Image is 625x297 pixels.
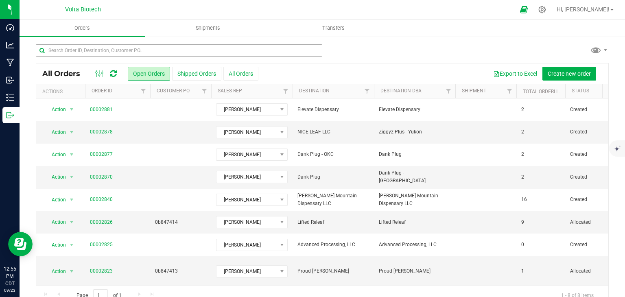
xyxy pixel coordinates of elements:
[6,94,14,102] inline-svg: Inventory
[44,216,66,228] span: Action
[216,171,277,183] span: [PERSON_NAME]
[570,267,621,275] span: Allocated
[570,128,621,136] span: Created
[44,239,66,251] span: Action
[542,67,596,81] button: Create new order
[185,24,231,32] span: Shipments
[521,267,524,275] span: 1
[67,239,77,251] span: select
[145,20,271,37] a: Shipments
[216,104,277,115] span: [PERSON_NAME]
[297,128,369,136] span: NICE LEAF LLC
[42,89,82,94] div: Actions
[442,84,455,98] a: Filter
[521,151,524,158] span: 2
[92,88,112,94] a: Order ID
[271,20,396,37] a: Transfers
[44,171,66,183] span: Action
[537,6,547,13] div: Manage settings
[216,149,277,160] span: [PERSON_NAME]
[198,84,211,98] a: Filter
[218,88,242,94] a: Sales Rep
[216,266,277,277] span: [PERSON_NAME]
[515,2,533,17] span: Open Ecommerce Menu
[297,151,369,158] span: Dank Plug - OKC
[572,88,589,94] a: Status
[216,194,277,205] span: [PERSON_NAME]
[67,266,77,277] span: select
[67,127,77,138] span: select
[216,127,277,138] span: [PERSON_NAME]
[44,266,66,277] span: Action
[65,6,101,13] span: Volta Biotech
[8,232,33,256] iframe: Resource center
[44,194,66,205] span: Action
[379,218,450,226] span: Lifted Releaf
[90,267,113,275] a: 00002823
[521,196,527,203] span: 16
[67,149,77,160] span: select
[297,267,369,275] span: Proud [PERSON_NAME]
[6,111,14,119] inline-svg: Outbound
[137,84,150,98] a: Filter
[90,106,113,114] a: 00002881
[4,287,16,293] p: 09/23
[379,241,450,249] span: Advanced Processing, LLC
[462,88,486,94] a: Shipment
[6,24,14,32] inline-svg: Dashboard
[155,218,206,226] span: 0b847414
[488,67,542,81] button: Export to Excel
[44,149,66,160] span: Action
[379,169,450,185] span: Dank Plug - [GEOGRAPHIC_DATA]
[379,192,450,207] span: [PERSON_NAME] Mountain Dispensary LLC
[157,88,190,94] a: Customer PO
[557,6,610,13] span: Hi, [PERSON_NAME]!
[570,106,621,114] span: Created
[297,173,369,181] span: Dank Plug
[44,104,66,115] span: Action
[4,265,16,287] p: 12:55 PM CDT
[379,151,450,158] span: Dank Plug
[63,24,101,32] span: Orders
[223,67,258,81] button: All Orders
[379,267,450,275] span: Proud [PERSON_NAME]
[361,84,374,98] a: Filter
[521,128,524,136] span: 2
[523,89,567,94] a: Total Orderlines
[44,127,66,138] span: Action
[521,106,524,114] span: 2
[503,84,516,98] a: Filter
[90,218,113,226] a: 00002826
[521,241,524,249] span: 0
[570,241,621,249] span: Created
[90,196,113,203] a: 00002840
[42,69,88,78] span: All Orders
[6,59,14,67] inline-svg: Manufacturing
[521,173,524,181] span: 2
[570,151,621,158] span: Created
[570,218,621,226] span: Allocated
[90,241,113,249] a: 00002825
[297,106,369,114] span: Elevate Dispensary
[521,218,524,226] span: 9
[67,194,77,205] span: select
[297,192,369,207] span: [PERSON_NAME] Mountain Dispensary LLC
[279,84,293,98] a: Filter
[20,20,145,37] a: Orders
[67,171,77,183] span: select
[548,70,591,77] span: Create new order
[128,67,170,81] button: Open Orders
[155,267,206,275] span: 0b847413
[379,128,450,136] span: Ziggyz Plus - Yukon
[36,44,322,57] input: Search Order ID, Destination, Customer PO...
[6,41,14,49] inline-svg: Analytics
[6,76,14,84] inline-svg: Inbound
[379,106,450,114] span: Elevate Dispensary
[216,239,277,251] span: [PERSON_NAME]
[297,241,369,249] span: Advanced Processing, LLC
[67,216,77,228] span: select
[67,104,77,115] span: select
[172,67,221,81] button: Shipped Orders
[299,88,330,94] a: Destination
[90,151,113,158] a: 00002877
